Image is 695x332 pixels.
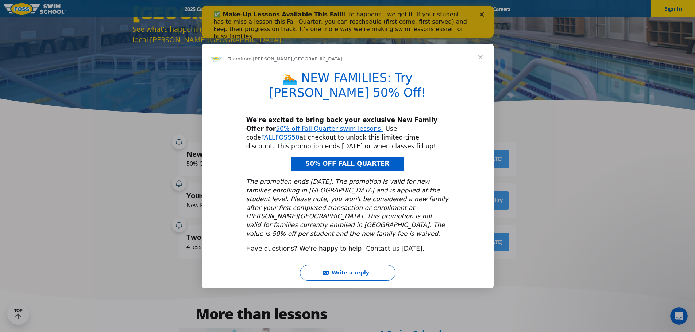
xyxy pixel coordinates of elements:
[12,5,142,12] b: ✅ Make-Up Lessons Available This Fall!
[211,53,222,65] img: Profile image for Team
[261,134,300,141] a: FALLFOSS50
[246,116,437,132] b: We're excited to bring back your exclusive New Family Offer for
[291,157,404,171] a: 50% OFF FALL QUARTER
[246,71,449,105] h1: 🏊 NEW FAMILIES: Try [PERSON_NAME] 50% Off!
[305,160,389,167] span: 50% OFF FALL QUARTER
[228,56,240,62] span: Team
[240,56,342,62] span: from [PERSON_NAME][GEOGRAPHIC_DATA]
[246,245,449,253] div: Have questions? We're happy to help! Contact us [DATE].
[246,116,449,151] div: Use code at checkout to unlock this limited-time discount. This promotion ends [DATE] or when cla...
[12,5,269,34] div: Life happens—we get it. If your student has to miss a lesson this Fall Quarter, you can reschedul...
[278,7,285,11] div: Close
[381,125,383,132] a: !
[300,265,395,281] button: Write a reply
[276,125,381,132] a: 50% off Fall Quarter swim lessons
[246,178,448,237] i: The promotion ends [DATE]. The promotion is valid for new families enrolling in [GEOGRAPHIC_DATA]...
[467,44,494,70] span: Close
